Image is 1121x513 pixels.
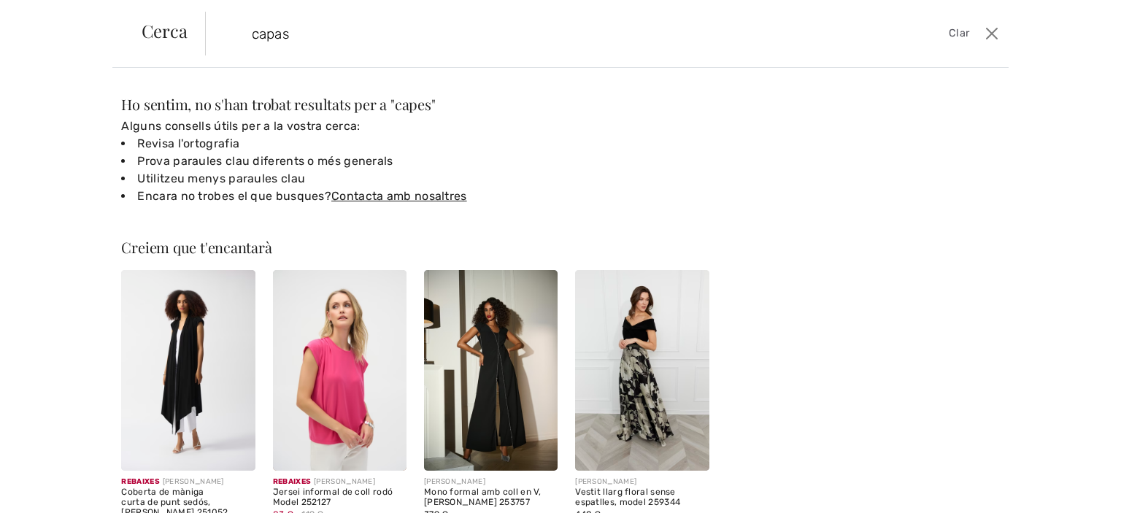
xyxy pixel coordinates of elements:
[121,270,255,471] img: Coberta de màniga curta de punt sedós, model 251052. Negre
[424,487,542,507] font: Mono formal amb coll en V, [PERSON_NAME] 253757
[431,94,436,114] font: "
[32,10,69,23] font: Ajuda
[331,189,467,203] a: Contacta amb nosaltres
[575,477,636,486] font: [PERSON_NAME]
[949,27,969,39] font: Clar
[137,171,305,185] font: Utilitzeu menys paraules clau
[575,270,709,471] img: Vestit llarg floral amb espatlles descobertes, model 259344. Negre/Beix
[121,477,159,486] font: Rebaixes
[137,154,393,168] font: Prova paraules clau diferents o més generals
[424,270,558,471] img: Mono formal amb coll en V, model 253757. Negre
[575,487,680,507] font: Vestit llarg floral sense espatlles, model 259344
[314,477,375,486] font: [PERSON_NAME]
[121,237,271,257] font: Creiem que t'encantarà
[273,477,311,486] font: Rebaixes
[137,189,331,203] font: Encara no trobes el que busques?
[273,487,393,507] font: Jersei informal de coll rodó Model 252127
[424,477,485,486] font: [PERSON_NAME]
[121,119,360,133] font: Alguns consells útils per a la vostra cerca:
[395,94,431,114] font: capes
[273,270,407,471] img: Jersei informal de coll rodó, model 252127. Negre.
[981,22,1003,45] button: Tanca
[137,136,239,150] font: Revisa l'ortografia
[142,19,188,42] font: Cerca
[163,477,224,486] font: [PERSON_NAME]
[121,94,394,114] font: Ho sentim, no s'han trobat resultats per a "
[241,12,796,55] input: ESCRIU PER CERCA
